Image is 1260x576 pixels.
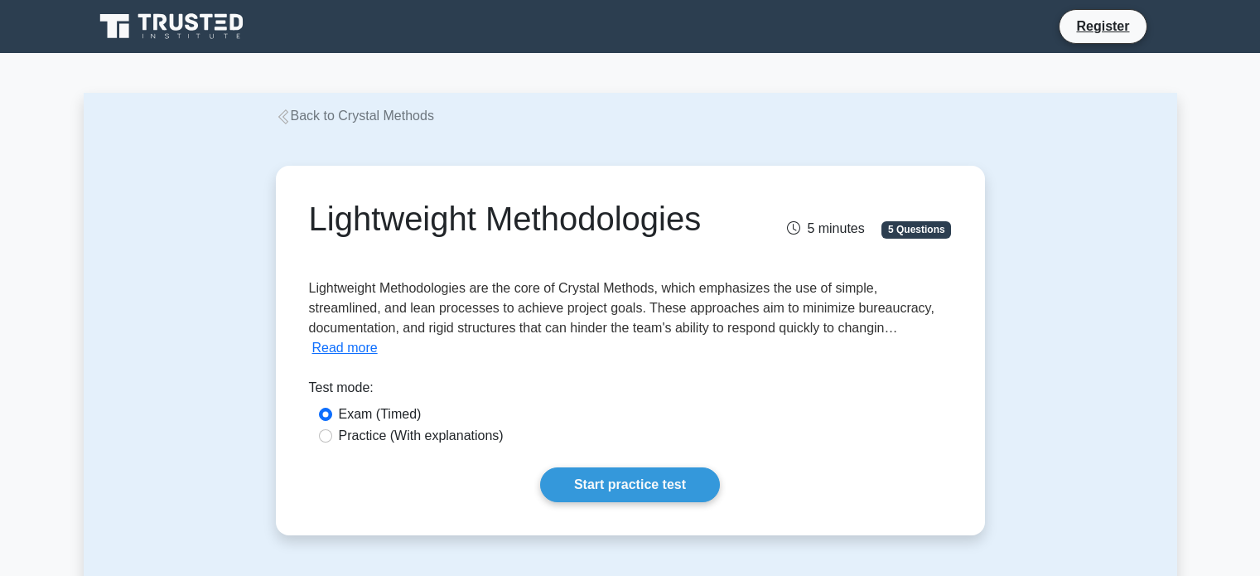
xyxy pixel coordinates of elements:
a: Start practice test [540,467,720,502]
h1: Lightweight Methodologies [309,199,731,239]
span: 5 Questions [881,221,951,238]
label: Practice (With explanations) [339,426,504,446]
a: Register [1066,16,1139,36]
span: 5 minutes [787,221,864,235]
div: Test mode: [309,378,952,404]
button: Read more [312,338,378,358]
a: Back to Crystal Methods [276,109,434,123]
label: Exam (Timed) [339,404,422,424]
span: Lightweight Methodologies are the core of Crystal Methods, which emphasizes the use of simple, st... [309,281,934,335]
